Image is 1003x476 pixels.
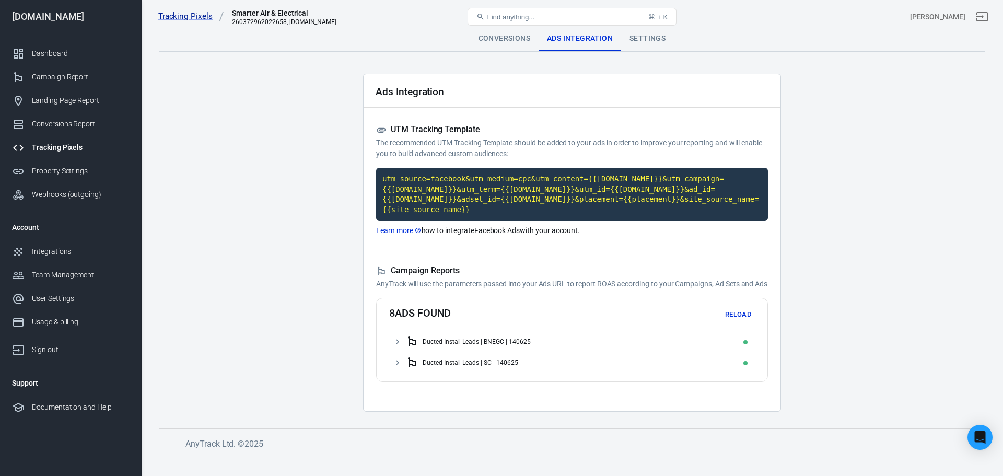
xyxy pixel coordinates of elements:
a: Landing Page Report [4,89,137,112]
span: Find anything... [487,13,534,21]
a: Integrations [4,240,137,263]
code: Click to copy [376,168,768,221]
h4: 8 ads found [389,307,451,323]
div: Sign out [32,344,129,355]
p: how to integrate Facebook Ads with your account. [376,225,768,236]
div: Property Settings [32,166,129,177]
a: Sign out [4,334,137,362]
div: Ads Integration [539,26,621,51]
p: The recommended UTM Tracking Template should be added to your ads in order to improve your report... [376,137,768,159]
button: Reload [721,307,755,323]
h2: Ads Integration [376,86,444,97]
div: Open Intercom Messenger [967,425,993,450]
div: Settings [621,26,674,51]
a: Learn more [376,225,422,236]
div: Tracking Pixels [32,142,129,153]
a: Team Management [4,263,137,287]
div: [DOMAIN_NAME] [4,12,137,21]
div: Campaign Report [32,72,129,83]
div: Account id: CbqBKXIy [910,11,965,22]
a: Conversions Report [4,112,137,136]
div: Conversions [470,26,539,51]
a: Campaign Report [4,65,137,89]
a: Webhooks (outgoing) [4,183,137,206]
h5: UTM Tracking Template [376,124,768,135]
li: Support [4,370,137,396]
a: Sign out [970,4,995,29]
p: AnyTrack will use the parameters passed into your Ads URL to report ROAS according to your Campai... [376,278,768,289]
a: Tracking Pixels [4,136,137,159]
div: Webhooks (outgoing) [32,189,129,200]
a: Usage & billing [4,310,137,334]
div: Usage & billing [32,317,129,328]
div: 260372962022658, smarterair.com.au [232,18,336,26]
div: Ducted Install Leads | BNEGC | 140625 [423,338,531,345]
a: Property Settings [4,159,137,183]
span: OK [743,361,748,365]
div: Integrations [32,246,129,257]
h6: AnyTrack Ltd. © 2025 [185,437,969,450]
button: Find anything...⌘ + K [468,8,677,26]
div: Landing Page Report [32,95,129,106]
a: User Settings [4,287,137,310]
h5: Campaign Reports [376,265,768,276]
div: Ducted Install Leads | SC | 140625 [423,359,518,366]
div: Conversions Report [32,119,129,130]
a: Tracking Pixels [158,11,224,22]
div: User Settings [32,293,129,304]
div: Dashboard [32,48,129,59]
span: OK [743,340,748,344]
li: Account [4,215,137,240]
div: Smarter Air & Electrical [232,8,336,18]
div: Team Management [32,270,129,281]
div: Documentation and Help [32,402,129,413]
a: Dashboard [4,42,137,65]
div: ⌘ + K [648,13,668,21]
